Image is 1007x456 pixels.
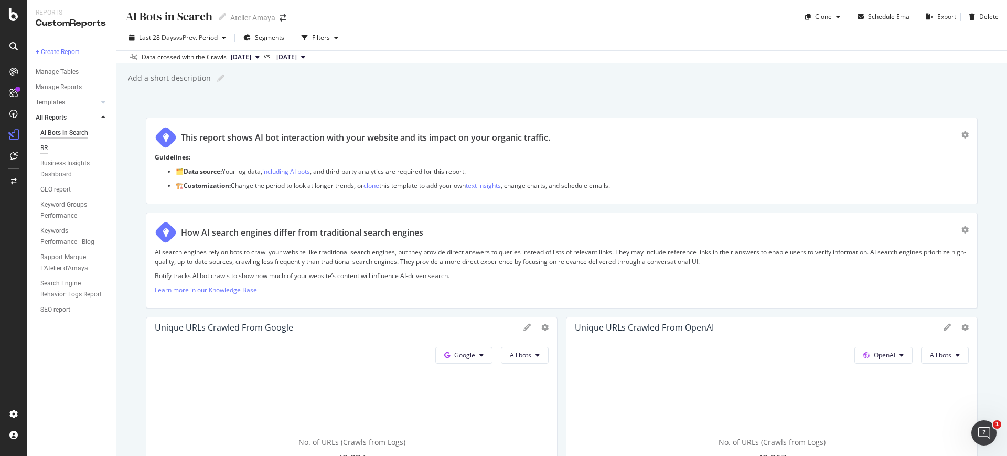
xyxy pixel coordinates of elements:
[176,33,218,42] span: vs Prev. Period
[40,252,102,274] div: Rapport Marque L'Atelier d'Amaya
[36,8,108,17] div: Reports
[971,420,997,446] iframe: Intercom live chat
[719,437,826,447] span: No. of URLs (Crawls from Logs)
[40,304,109,315] a: SEO report
[155,153,190,162] strong: Guidelines:
[155,285,257,294] a: Learn more in our Knowledge Base
[230,13,275,23] div: Atelier Amaya
[922,8,956,25] button: Export
[40,278,102,300] div: Search Engine Behavior: Logs Report
[40,278,109,300] a: Search Engine Behavior: Logs Report
[801,8,844,25] button: Clone
[297,29,342,46] button: Filters
[36,97,65,108] div: Templates
[36,67,79,78] div: Manage Tables
[36,17,108,29] div: CustomReports
[184,167,222,176] strong: Data source:
[40,304,70,315] div: SEO report
[454,351,475,359] span: Google
[40,252,109,274] a: Rapport Marque L'Atelier d'Amaya
[155,271,969,280] p: Botify tracks AI bot crawls to show how much of your website’s content will influence AI-driven s...
[155,322,293,333] div: Unique URLs Crawled from Google
[184,181,231,190] strong: Customization:
[125,29,230,46] button: Last 28 DaysvsPrev. Period
[36,112,98,123] a: All Reports
[36,82,109,93] a: Manage Reports
[36,112,67,123] div: All Reports
[965,8,999,25] button: Delete
[40,158,109,180] a: Business Insights Dashboard
[181,227,423,239] div: How AI search engines differ from traditional search engines
[937,12,956,21] div: Export
[40,158,101,180] div: Business Insights Dashboard
[853,8,913,25] button: Schedule Email
[280,14,286,22] div: arrow-right-arrow-left
[40,226,101,248] div: Keywords Performance - Blog
[125,8,212,25] div: AI Bots in Search
[146,213,978,309] div: How AI search engines differ from traditional search enginesAI search engines rely on bots to cra...
[255,33,284,42] span: Segments
[40,226,109,248] a: Keywords Performance - Blog
[575,322,714,333] div: Unique URLs Crawled from OpenAI
[961,131,969,139] div: gear
[993,420,1001,429] span: 1
[276,52,297,62] span: 2025 Aug. 30th
[979,12,999,21] div: Delete
[227,51,264,63] button: [DATE]
[142,52,227,62] div: Data crossed with the Crawls
[40,184,71,195] div: GEO report
[40,143,109,154] a: BR
[176,181,969,190] p: 🏗️ Change the period to look at longer trends, or this template to add your own , change charts, ...
[868,12,913,21] div: Schedule Email
[231,52,251,62] span: 2025 Sep. 27th
[36,47,109,58] a: + Create Report
[298,437,405,447] span: No. of URLs (Crawls from Logs)
[272,51,309,63] button: [DATE]
[363,181,379,190] a: clone
[312,33,330,42] div: Filters
[146,118,978,204] div: This report shows AI bot interaction with your website and its impact on your organic traffic.Gui...
[36,47,79,58] div: + Create Report
[815,12,832,21] div: Clone
[501,347,549,364] button: All bots
[961,226,969,234] div: gear
[466,181,501,190] a: text insights
[217,75,224,82] i: Edit report name
[435,347,492,364] button: Google
[40,199,109,221] a: Keyword Groups Performance
[874,351,895,359] span: OpenAI
[219,13,226,20] i: Edit report name
[139,33,176,42] span: Last 28 Days
[40,184,109,195] a: GEO report
[40,128,109,139] a: AI Bots in Search
[127,73,211,83] div: Add a short description
[40,143,48,154] div: BR
[921,347,969,364] button: All bots
[264,51,272,61] span: vs
[510,351,531,359] span: All bots
[40,199,101,221] div: Keyword Groups Performance
[36,97,98,108] a: Templates
[181,132,550,144] div: This report shows AI bot interaction with your website and its impact on your organic traffic.
[854,347,913,364] button: OpenAI
[36,82,82,93] div: Manage Reports
[155,248,969,266] p: AI search engines rely on bots to crawl your website like traditional search engines, but they pr...
[262,167,310,176] a: including AI bots
[36,67,109,78] a: Manage Tables
[40,128,88,139] div: AI Bots in Search
[176,167,969,176] p: 🗂️ Your log data, , and third-party analytics are required for this report.
[930,351,951,359] span: All bots
[239,29,288,46] button: Segments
